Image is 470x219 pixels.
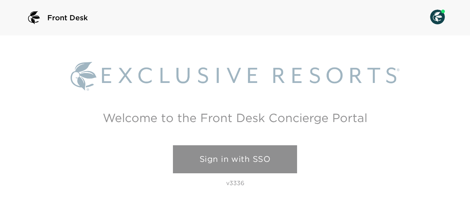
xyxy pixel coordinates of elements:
[103,112,367,124] h2: Welcome to the Front Desk Concierge Portal
[71,62,399,90] img: Exclusive Resorts logo
[430,10,445,24] img: User
[173,145,297,173] a: Sign in with SSO
[226,179,244,187] p: v3336
[47,13,88,23] span: Front Desk
[25,9,43,27] img: logo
